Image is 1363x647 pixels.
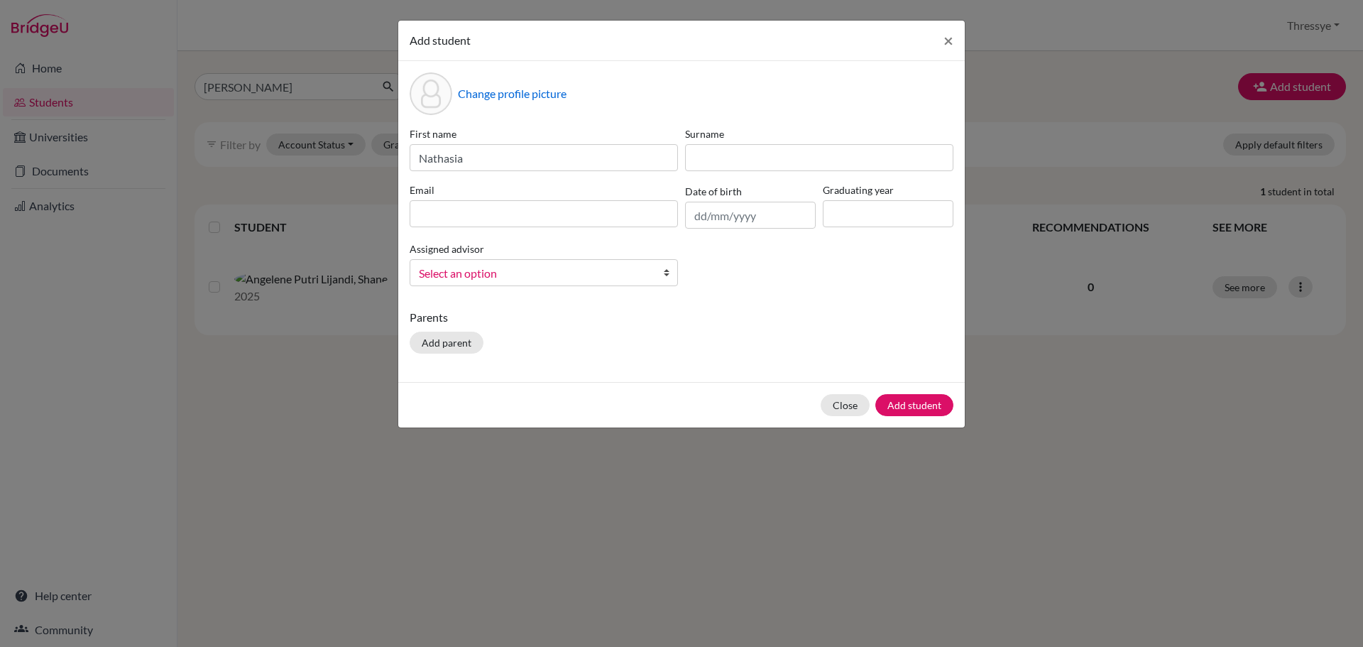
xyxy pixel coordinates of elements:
[932,21,965,60] button: Close
[410,183,678,197] label: Email
[875,394,953,416] button: Add student
[410,309,953,326] p: Parents
[821,394,870,416] button: Close
[685,184,742,199] label: Date of birth
[943,30,953,50] span: ×
[410,332,483,354] button: Add parent
[685,126,953,141] label: Surname
[410,241,484,256] label: Assigned advisor
[419,264,650,283] span: Select an option
[685,202,816,229] input: dd/mm/yyyy
[410,33,471,47] span: Add student
[823,183,953,197] label: Graduating year
[410,72,452,115] div: Profile picture
[410,126,678,141] label: First name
